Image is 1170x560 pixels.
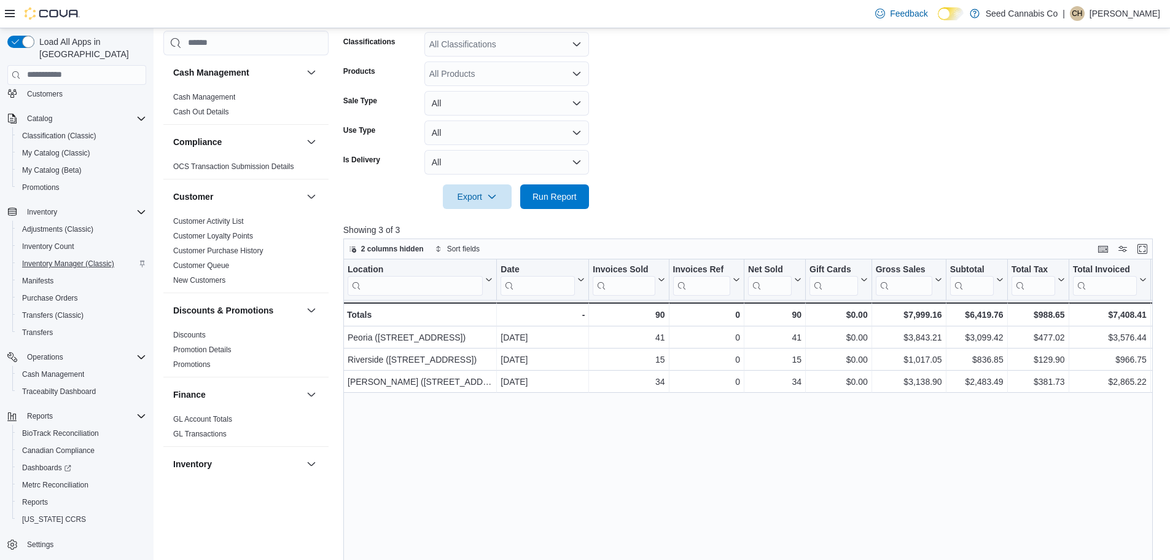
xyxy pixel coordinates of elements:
span: 2 columns hidden [361,244,424,254]
span: Transfers (Classic) [22,310,84,320]
a: Cash Management [173,93,235,101]
button: Location [348,264,493,295]
button: Customer [304,189,319,204]
button: Run Report [520,184,589,209]
div: Date [501,264,575,295]
span: Inventory [27,207,57,217]
div: $7,999.16 [875,307,942,322]
div: $2,865.22 [1072,374,1146,389]
span: Promotions [17,180,146,195]
div: Invoices Ref [673,264,730,275]
div: 41 [748,330,801,345]
button: My Catalog (Beta) [12,162,151,179]
span: Operations [27,352,63,362]
div: Net Sold [748,264,792,275]
button: Reports [12,494,151,511]
button: Enter fullscreen [1135,242,1150,256]
span: My Catalog (Classic) [22,148,90,158]
div: Gross Sales [875,264,932,275]
a: Metrc Reconciliation [17,478,93,492]
button: Catalog [2,110,151,127]
div: 0 [673,374,739,389]
h3: Discounts & Promotions [173,304,273,317]
div: 34 [593,374,665,389]
div: Riverside ([STREET_ADDRESS]) [348,352,493,367]
button: BioTrack Reconciliation [12,425,151,442]
a: Customer Loyalty Points [173,232,253,240]
span: Transfers (Classic) [17,308,146,323]
button: Finance [173,388,302,401]
span: BioTrack Reconciliation [17,426,146,441]
div: $0.00 [809,374,868,389]
span: GL Transactions [173,429,227,439]
button: All [424,120,589,145]
div: Invoices Sold [593,264,655,275]
a: Inventory Count [17,239,79,254]
span: GL Account Totals [173,414,232,424]
h3: Cash Management [173,66,249,79]
span: Promotion Details [173,345,232,355]
button: Reports [2,408,151,425]
a: Manifests [17,274,58,288]
span: Inventory Count [22,242,74,251]
div: Invoices Ref [673,264,730,295]
span: BioTrack Reconciliation [22,428,99,438]
div: 34 [748,374,801,389]
span: [US_STATE] CCRS [22,515,86,524]
div: 0 [673,307,739,322]
span: Transfers [17,325,146,340]
div: Subtotal [950,264,993,295]
button: Finance [304,387,319,402]
span: Customer Queue [173,261,229,270]
span: Reports [27,411,53,421]
a: Discounts [173,331,206,339]
div: $6,419.76 [950,307,1003,322]
span: Inventory [22,205,146,219]
span: Customer Activity List [173,216,244,226]
button: Inventory [304,457,319,471]
div: 90 [593,307,665,322]
span: Settings [22,537,146,552]
div: 90 [748,307,801,322]
button: Purchase Orders [12,290,151,307]
button: Transfers (Classic) [12,307,151,324]
span: Dashboards [22,463,71,473]
div: $7,408.41 [1072,307,1146,322]
a: GL Transactions [173,430,227,438]
span: Inventory Manager (Classic) [17,256,146,271]
button: Operations [2,349,151,366]
button: Inventory Manager (Classic) [12,255,151,272]
span: Adjustments (Classic) [17,222,146,237]
a: Customer Activity List [173,217,244,226]
span: Adjustments (Classic) [22,224,93,234]
span: My Catalog (Beta) [17,163,146,178]
button: Inventory [173,458,302,470]
div: Finance [163,412,329,446]
span: Customer Purchase History [173,246,263,256]
span: My Catalog (Beta) [22,165,82,175]
div: [DATE] [501,352,585,367]
h3: Inventory [173,458,212,470]
h3: Finance [173,388,206,401]
a: New Customers [173,276,225,285]
a: Cash Out Details [173,108,229,116]
a: Transfers [17,325,58,340]
button: Promotions [12,179,151,196]
button: Customer [173,191,302,203]
button: All [424,150,589,175]
span: Canadian Compliance [17,443,146,458]
div: Total Tax [1011,264,1055,275]
span: Classification (Classic) [22,131,96,141]
a: Inventory Manager (Classic) [17,256,119,271]
div: $0.00 [809,330,868,345]
p: Showing 3 of 3 [343,224,1161,236]
div: Total Invoiced [1072,264,1136,295]
span: Load All Apps in [GEOGRAPHIC_DATA] [34,36,146,60]
button: Gross Sales [875,264,942,295]
span: Settings [27,540,53,550]
div: Cash Management [163,90,329,124]
span: Discounts [173,330,206,340]
button: Inventory Count [12,238,151,255]
div: $129.90 [1011,352,1064,367]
